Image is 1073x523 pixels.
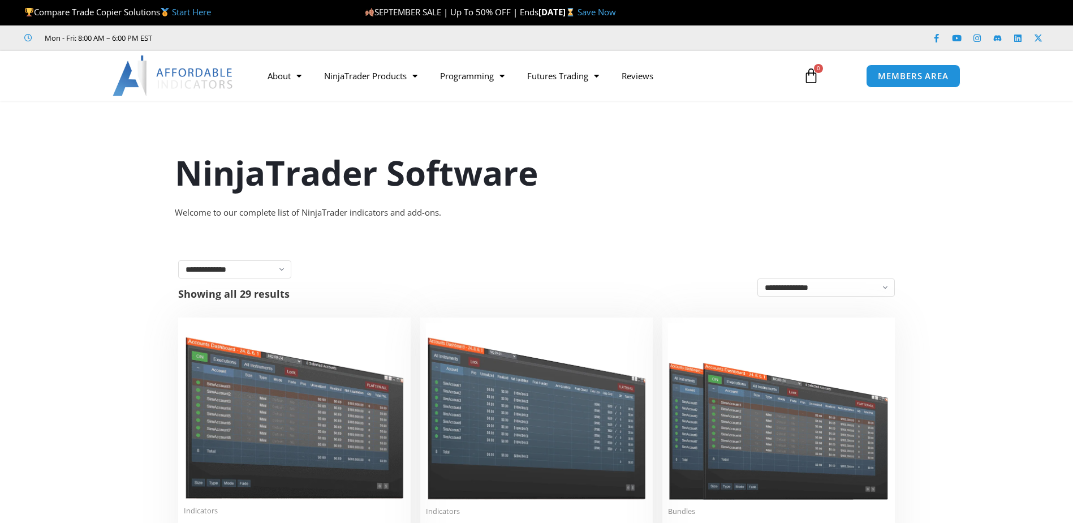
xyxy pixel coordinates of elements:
a: MEMBERS AREA [866,65,960,88]
span: Mon - Fri: 8:00 AM – 6:00 PM EST [42,31,152,45]
a: Save Now [578,6,616,18]
iframe: Intercom live chat [1035,485,1062,512]
h1: NinjaTrader Software [175,149,899,196]
img: Account Risk Manager [426,323,647,499]
a: 0 [786,59,836,92]
p: Showing all 29 results [178,289,290,299]
a: Futures Trading [516,63,610,89]
a: NinjaTrader Products [313,63,429,89]
select: Shop order [757,278,895,297]
span: MEMBERS AREA [878,72,949,80]
a: Reviews [610,63,665,89]
img: 🥇 [161,8,169,16]
span: Indicators [184,506,405,516]
img: 🏆 [25,8,33,16]
span: Bundles [668,507,889,516]
img: Accounts Dashboard Suite [668,323,889,500]
div: Welcome to our complete list of NinjaTrader indicators and add-ons. [175,205,899,221]
img: LogoAI | Affordable Indicators – NinjaTrader [113,55,234,96]
a: About [256,63,313,89]
iframe: Customer reviews powered by Trustpilot [168,32,338,44]
span: Compare Trade Copier Solutions [24,6,211,18]
strong: [DATE] [538,6,578,18]
span: SEPTEMBER SALE | Up To 50% OFF | Ends [365,6,538,18]
img: Duplicate Account Actions [184,323,405,499]
nav: Menu [256,63,790,89]
a: Programming [429,63,516,89]
span: Indicators [426,507,647,516]
a: Start Here [172,6,211,18]
img: ⌛ [566,8,575,16]
span: 0 [814,64,823,73]
img: 🍂 [365,8,374,16]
